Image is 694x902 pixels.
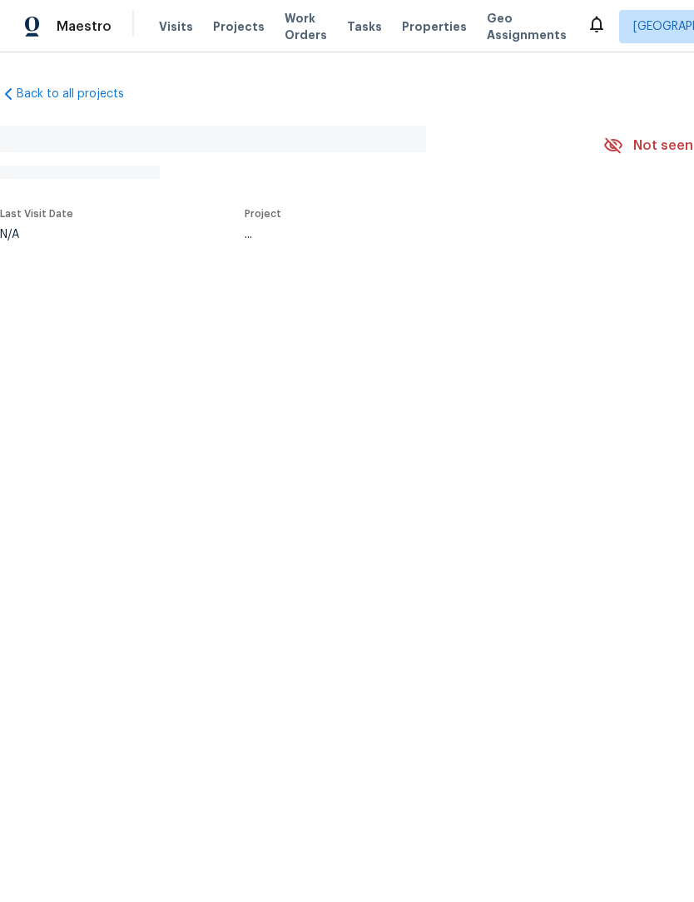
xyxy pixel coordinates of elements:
[285,10,327,43] span: Work Orders
[487,10,567,43] span: Geo Assignments
[159,18,193,35] span: Visits
[245,229,564,240] div: ...
[57,18,112,35] span: Maestro
[245,209,281,219] span: Project
[347,21,382,32] span: Tasks
[402,18,467,35] span: Properties
[213,18,265,35] span: Projects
